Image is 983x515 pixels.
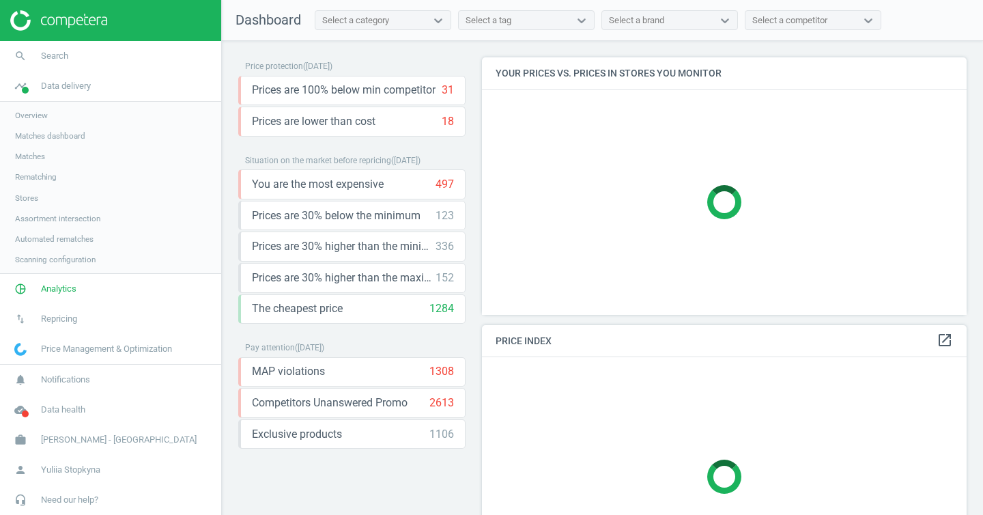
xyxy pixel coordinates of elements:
[482,57,967,89] h4: Your prices vs. prices in stores you monitor
[15,234,94,245] span: Automated rematches
[609,14,664,27] div: Select a brand
[442,83,454,98] div: 31
[937,332,953,348] i: open_in_new
[8,487,33,513] i: headset_mic
[236,12,301,28] span: Dashboard
[391,156,421,165] span: ( [DATE] )
[295,343,324,352] span: ( [DATE] )
[8,367,33,393] i: notifications
[429,395,454,410] div: 2613
[41,494,98,506] span: Need our help?
[252,239,436,254] span: Prices are 30% higher than the minimum
[252,114,375,129] span: Prices are lower than cost
[41,283,76,295] span: Analytics
[436,270,454,286] div: 152
[15,151,45,162] span: Matches
[15,130,85,141] span: Matches dashboard
[429,301,454,316] div: 1284
[41,80,91,92] span: Data delivery
[252,301,343,316] span: The cheapest price
[8,457,33,483] i: person
[429,427,454,442] div: 1106
[245,343,295,352] span: Pay attention
[937,332,953,350] a: open_in_new
[252,208,421,223] span: Prices are 30% below the minimum
[15,213,100,224] span: Assortment intersection
[41,434,197,446] span: [PERSON_NAME] - [GEOGRAPHIC_DATA]
[252,395,408,410] span: Competitors Unanswered Promo
[252,364,325,379] span: MAP violations
[8,306,33,332] i: swap_vert
[15,110,48,121] span: Overview
[15,171,57,182] span: Rematching
[8,73,33,99] i: timeline
[466,14,511,27] div: Select a tag
[429,364,454,379] div: 1308
[303,61,332,71] span: ( [DATE] )
[15,193,38,204] span: Stores
[14,343,27,356] img: wGWNvw8QSZomAAAAABJRU5ErkJggg==
[322,14,389,27] div: Select a category
[252,270,436,286] span: Prices are 30% higher than the maximal
[252,83,436,98] span: Prices are 100% below min competitor
[41,343,172,355] span: Price Management & Optimization
[252,177,384,192] span: You are the most expensive
[245,156,391,165] span: Situation on the market before repricing
[436,208,454,223] div: 123
[436,177,454,192] div: 497
[8,43,33,69] i: search
[8,276,33,302] i: pie_chart_outlined
[8,427,33,453] i: work
[41,404,85,416] span: Data health
[482,325,967,357] h4: Price Index
[41,313,77,325] span: Repricing
[15,254,96,265] span: Scanning configuration
[252,427,342,442] span: Exclusive products
[436,239,454,254] div: 336
[41,464,100,476] span: Yuliia Stopkyna
[245,61,303,71] span: Price protection
[41,374,90,386] span: Notifications
[752,14,827,27] div: Select a competitor
[41,50,68,62] span: Search
[442,114,454,129] div: 18
[10,10,107,31] img: ajHJNr6hYgQAAAAASUVORK5CYII=
[8,397,33,423] i: cloud_done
